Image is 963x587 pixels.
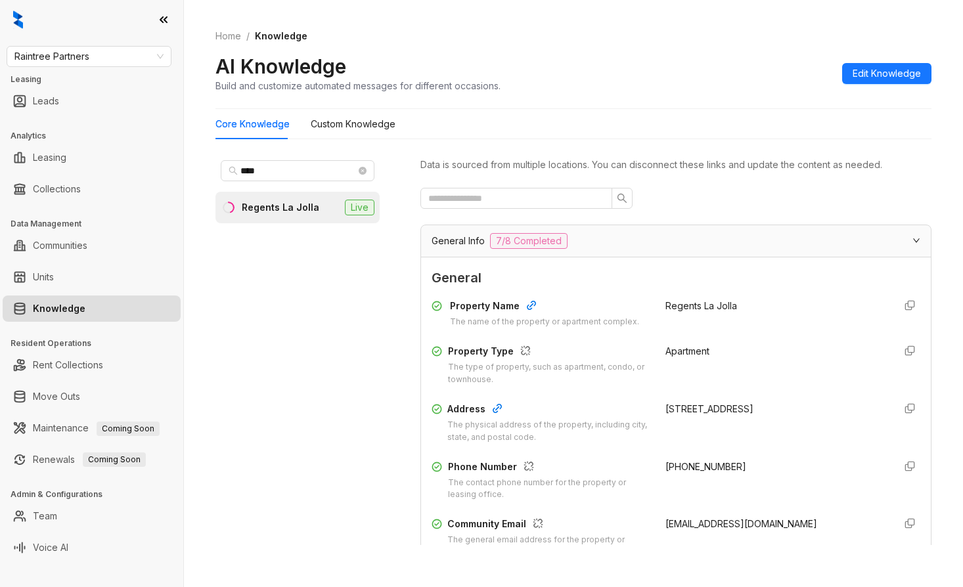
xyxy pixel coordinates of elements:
[11,74,183,85] h3: Leasing
[617,193,627,204] span: search
[3,503,181,529] li: Team
[359,167,367,175] span: close-circle
[3,88,181,114] li: Leads
[448,344,650,361] div: Property Type
[3,176,181,202] li: Collections
[97,422,160,436] span: Coming Soon
[842,63,931,84] button: Edit Knowledge
[448,361,650,386] div: The type of property, such as apartment, condo, or townhouse.
[665,518,817,529] span: [EMAIL_ADDRESS][DOMAIN_NAME]
[665,461,746,472] span: [PHONE_NUMBER]
[448,460,650,477] div: Phone Number
[33,176,81,202] a: Collections
[3,534,181,561] li: Voice AI
[13,11,23,29] img: logo
[345,200,374,215] span: Live
[33,144,66,171] a: Leasing
[3,144,181,171] li: Leasing
[33,534,68,561] a: Voice AI
[213,29,244,43] a: Home
[665,300,737,311] span: Regents La Jolla
[246,29,250,43] li: /
[3,232,181,259] li: Communities
[3,383,181,410] li: Move Outs
[11,489,183,500] h3: Admin & Configurations
[912,236,920,244] span: expanded
[447,534,650,559] div: The general email address for the property or community inquiries.
[450,316,639,328] div: The name of the property or apartment complex.
[33,232,87,259] a: Communities
[3,352,181,378] li: Rent Collections
[33,88,59,114] a: Leads
[420,158,931,172] div: Data is sourced from multiple locations. You can disconnect these links and update the content as...
[3,264,181,290] li: Units
[432,234,485,248] span: General Info
[11,337,183,349] h3: Resident Operations
[33,352,103,378] a: Rent Collections
[3,415,181,441] li: Maintenance
[215,54,346,79] h2: AI Knowledge
[3,446,181,473] li: Renewals
[448,477,650,502] div: The contact phone number for the property or leasing office.
[421,225,931,257] div: General Info7/8 Completed
[447,517,650,534] div: Community Email
[14,47,164,66] span: Raintree Partners
[83,452,146,467] span: Coming Soon
[665,345,709,357] span: Apartment
[311,117,395,131] div: Custom Knowledge
[215,117,290,131] div: Core Knowledge
[33,264,54,290] a: Units
[450,299,639,316] div: Property Name
[490,233,568,249] span: 7/8 Completed
[255,30,307,41] span: Knowledge
[33,295,85,322] a: Knowledge
[11,218,183,230] h3: Data Management
[432,268,920,288] span: General
[229,166,238,175] span: search
[447,419,650,444] div: The physical address of the property, including city, state, and postal code.
[853,66,921,81] span: Edit Knowledge
[242,200,319,215] div: Regents La Jolla
[215,79,501,93] div: Build and customize automated messages for different occasions.
[447,402,650,419] div: Address
[3,295,181,322] li: Knowledge
[33,446,146,473] a: RenewalsComing Soon
[665,402,884,416] div: [STREET_ADDRESS]
[11,130,183,142] h3: Analytics
[33,383,80,410] a: Move Outs
[33,503,57,529] a: Team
